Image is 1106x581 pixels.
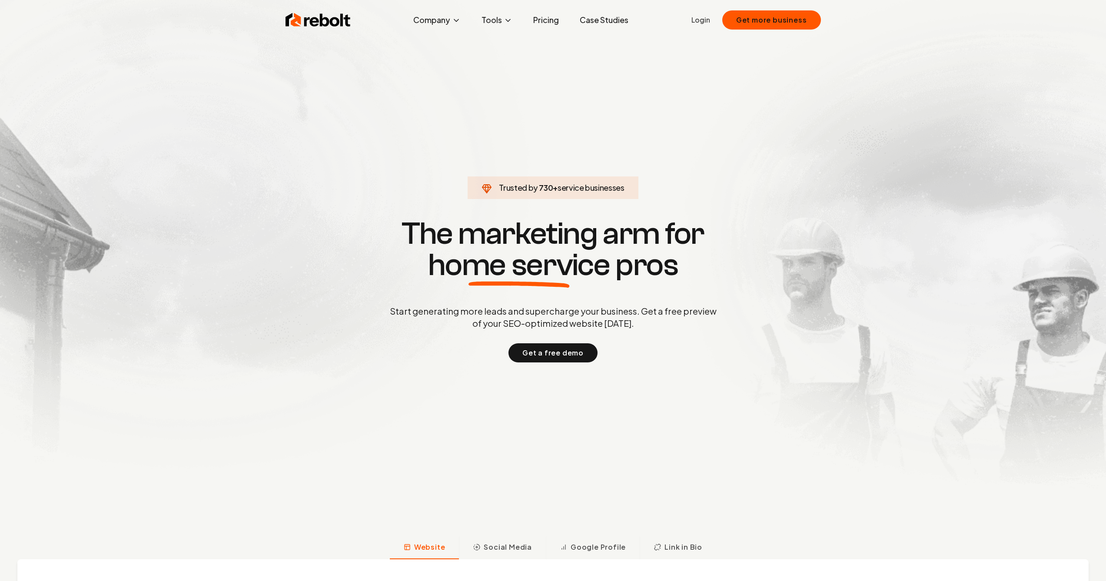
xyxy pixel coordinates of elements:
button: Company [406,11,468,29]
a: Pricing [526,11,566,29]
span: + [553,183,558,193]
span: Social Media [484,542,532,552]
span: Trusted by [499,183,538,193]
h1: The marketing arm for pros [345,218,762,281]
button: Social Media [459,537,546,559]
button: Get more business [722,10,821,30]
button: Get a free demo [508,343,598,362]
button: Tools [475,11,519,29]
span: Website [414,542,445,552]
button: Website [390,537,459,559]
span: 730 [539,182,553,194]
span: Link in Bio [664,542,702,552]
span: service businesses [558,183,624,193]
a: Login [691,15,710,25]
a: Case Studies [573,11,635,29]
span: home service [428,249,610,281]
button: Google Profile [546,537,640,559]
button: Link in Bio [640,537,716,559]
span: Google Profile [571,542,626,552]
p: Start generating more leads and supercharge your business. Get a free preview of your SEO-optimiz... [388,305,718,329]
img: Rebolt Logo [286,11,351,29]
